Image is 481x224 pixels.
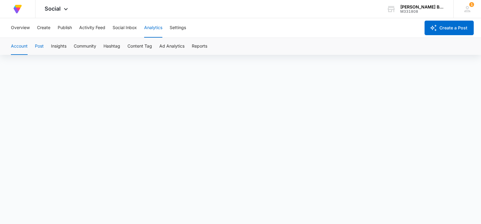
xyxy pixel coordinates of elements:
span: 1 [469,2,474,7]
button: Overview [11,18,30,38]
button: Social Inbox [113,18,137,38]
div: account id [400,9,445,14]
span: Social [45,5,61,12]
button: Post [35,38,44,55]
button: Reports [192,38,207,55]
button: Community [74,38,96,55]
button: Activity Feed [79,18,105,38]
button: Create a Post [425,21,474,35]
div: notifications count [469,2,474,7]
div: account name [400,5,445,9]
button: Analytics [144,18,162,38]
button: Insights [51,38,66,55]
button: Account [11,38,28,55]
button: Content Tag [127,38,152,55]
button: Hashtag [103,38,120,55]
button: Create [37,18,50,38]
button: Publish [58,18,72,38]
img: Volusion [12,4,23,15]
button: Settings [170,18,186,38]
button: Ad Analytics [159,38,185,55]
